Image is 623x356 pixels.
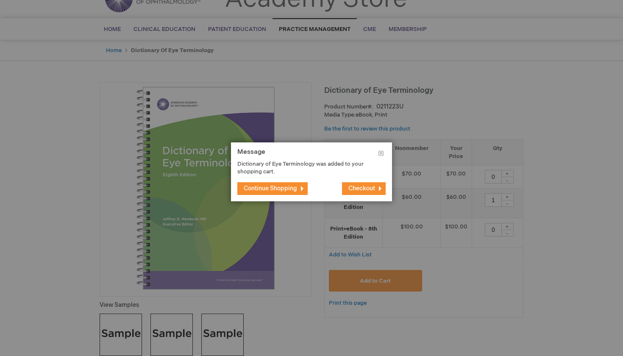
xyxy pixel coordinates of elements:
span: Checkout [348,185,375,192]
button: Continue Shopping [237,182,308,195]
span: Continue Shopping [244,185,297,192]
h1: Message [237,149,386,160]
p: Dictionary of Eye Terminology was added to your shopping cart. [237,160,373,176]
button: Checkout [342,182,386,195]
